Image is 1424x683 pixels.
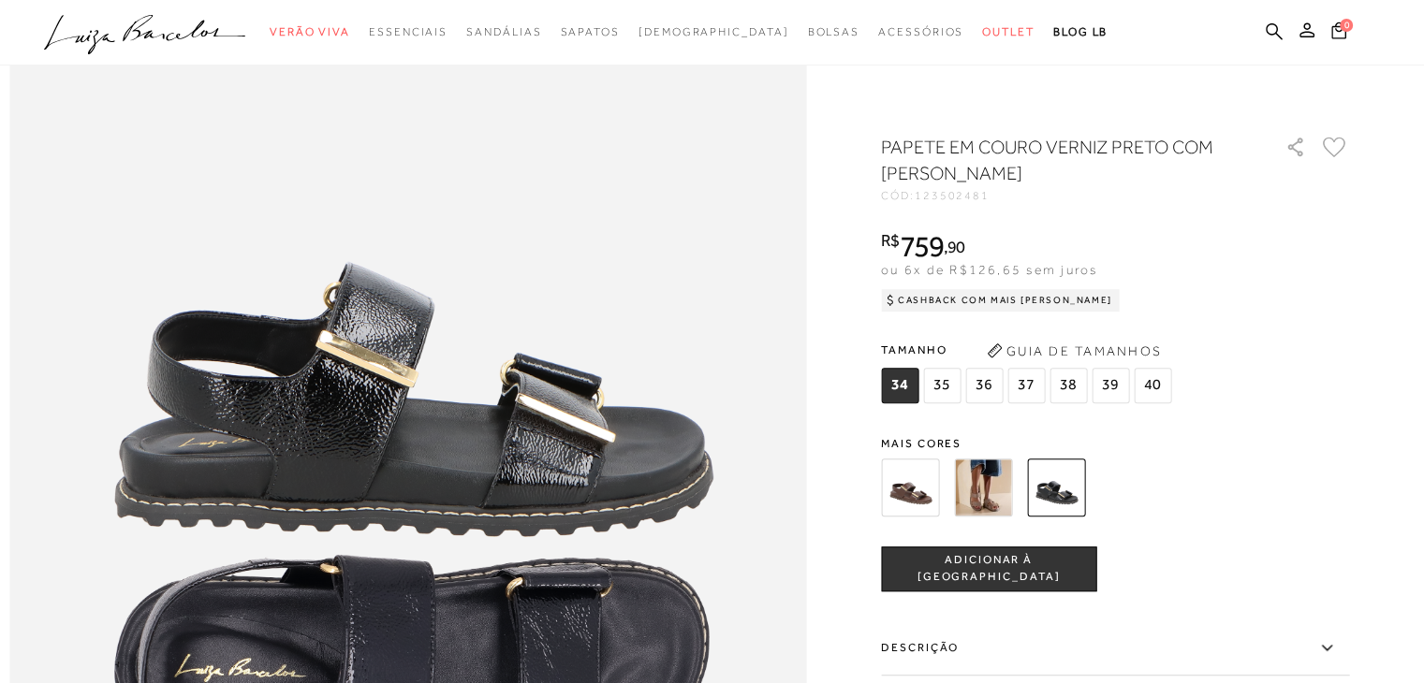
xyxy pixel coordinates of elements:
span: Essenciais [369,25,448,38]
span: 38 [1050,368,1087,403]
span: 35 [923,368,961,403]
label: Descrição [881,621,1349,676]
button: 0 [1326,21,1352,46]
span: Acessórios [878,25,963,38]
div: CÓD: [881,190,1255,201]
span: Tamanho [881,336,1176,364]
img: PAPETE EM COURO VERNIZ CINZA DUMBO COM SOLADO TRATORADO [954,458,1012,516]
span: 90 [947,237,965,256]
img: PAPETE EM COURO VERNIZ PRETO COM SOLADO TRATORADO [1027,458,1085,516]
img: PAPETE EM COURO VERNIZ CAFÉ COM SOLADO TRATORADO [881,458,939,516]
span: Verão Viva [270,25,350,38]
span: 0 [1340,19,1353,32]
a: categoryNavScreenReaderText [807,15,859,50]
span: ADICIONAR À [GEOGRAPHIC_DATA] [882,552,1095,585]
div: Cashback com Mais [PERSON_NAME] [881,289,1120,312]
a: categoryNavScreenReaderText [466,15,541,50]
a: categoryNavScreenReaderText [560,15,619,50]
a: BLOG LB [1053,15,1108,50]
a: categoryNavScreenReaderText [982,15,1035,50]
span: 34 [881,368,918,403]
button: Guia de Tamanhos [980,336,1167,366]
span: BLOG LB [1053,25,1108,38]
span: Outlet [982,25,1035,38]
span: ou 6x de R$126,65 sem juros [881,262,1097,277]
span: Sapatos [560,25,619,38]
span: [DEMOGRAPHIC_DATA] [639,25,789,38]
h1: PAPETE EM COURO VERNIZ PRETO COM [PERSON_NAME] [881,134,1232,186]
span: Mais cores [881,438,1349,449]
a: categoryNavScreenReaderText [270,15,350,50]
button: ADICIONAR À [GEOGRAPHIC_DATA] [881,546,1096,591]
i: R$ [881,232,900,249]
span: Sandálias [466,25,541,38]
i: , [944,239,965,255]
a: categoryNavScreenReaderText [369,15,448,50]
span: 36 [965,368,1003,403]
span: Bolsas [807,25,859,38]
span: 39 [1092,368,1129,403]
span: 37 [1007,368,1045,403]
a: noSubCategoriesText [639,15,789,50]
a: categoryNavScreenReaderText [878,15,963,50]
span: 123502481 [915,189,990,202]
span: 759 [900,229,944,263]
span: 40 [1134,368,1171,403]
